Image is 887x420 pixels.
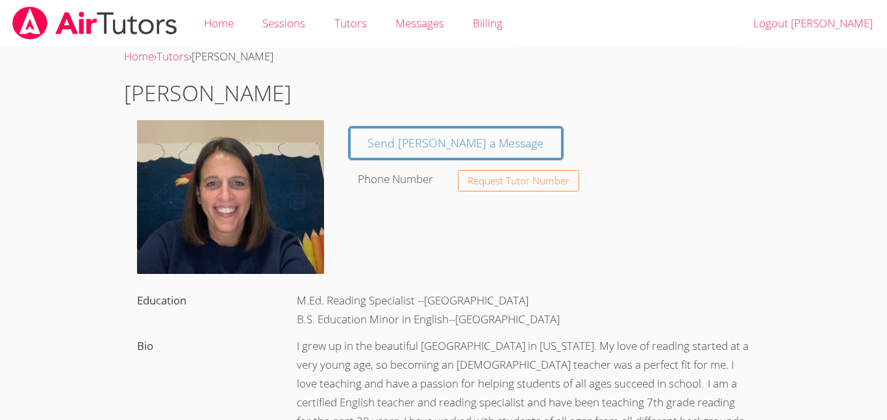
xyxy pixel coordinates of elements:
[137,293,186,308] label: Education
[11,6,179,40] img: airtutors_banner-c4298cdbf04f3fff15de1276eac7730deb9818008684d7c2e4769d2f7ddbe033.png
[124,77,763,110] h1: [PERSON_NAME]
[137,338,153,353] label: Bio
[192,49,273,64] span: [PERSON_NAME]
[124,47,763,66] div: › ›
[350,128,562,158] a: Send [PERSON_NAME] a Message
[468,176,569,186] span: Request Tutor Number
[358,171,433,186] label: Phone Number
[156,49,189,64] a: Tutors
[124,49,154,64] a: Home
[284,288,763,333] div: M.Ed. Reading Specialist --[GEOGRAPHIC_DATA] B.S. Education Minor in English--[GEOGRAPHIC_DATA]
[458,170,579,191] button: Request Tutor Number
[137,120,324,275] img: IMG_3552%20(1).jpeg
[395,16,444,31] span: Messages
